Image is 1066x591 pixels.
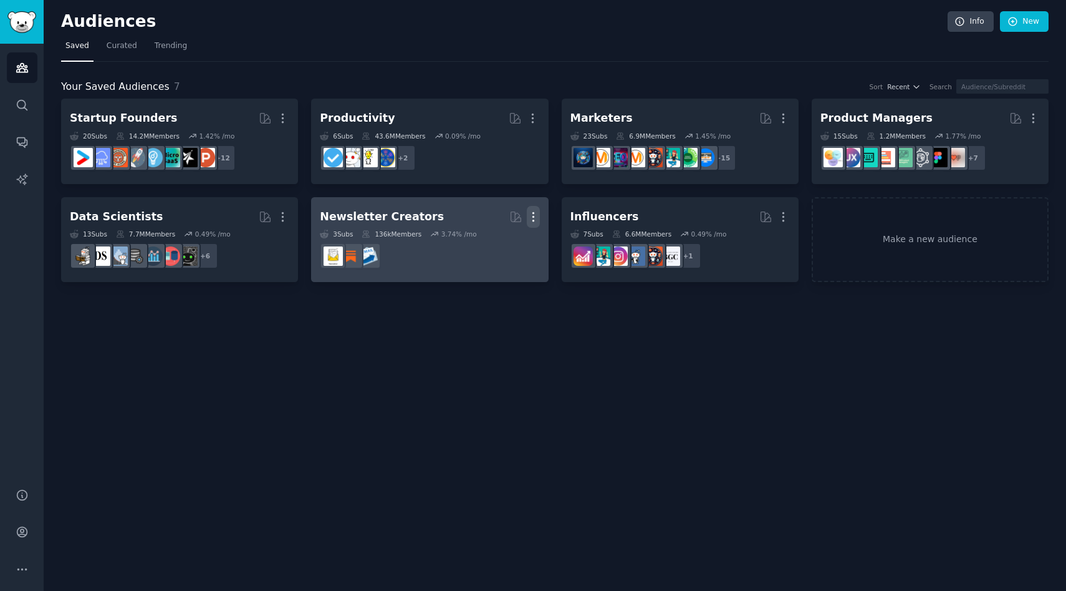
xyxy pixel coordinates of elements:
div: Search [929,82,952,91]
span: Recent [887,82,910,91]
div: 3 Sub s [320,230,353,238]
img: socialmedia [643,247,663,266]
img: startups [126,148,145,167]
img: dataengineering [126,247,145,266]
a: Trending [150,36,191,62]
img: startup [74,148,93,167]
div: + 7 [960,145,986,171]
img: FigmaDesign [928,148,948,167]
img: InstagramGrowthTips [574,247,593,266]
img: data [178,247,198,266]
span: Your Saved Audiences [61,79,170,95]
img: getdisciplined [324,148,343,167]
div: Startup Founders [70,110,177,126]
button: Recent [887,82,921,91]
img: datascience [91,247,110,266]
div: 20 Sub s [70,132,107,140]
a: Influencers7Subs6.6MMembers0.49% /mo+1BeautyGuruChattersocialmediaInstagramInstagramMarketinginfl... [562,197,799,283]
img: productivity [341,148,360,167]
img: MarketingHelp [696,148,715,167]
img: influencermarketing [661,148,680,167]
img: ProductMarketing [678,148,698,167]
div: 43.6M Members [362,132,425,140]
div: + 12 [209,145,236,171]
img: MachineLearning [74,247,93,266]
img: FigmaCommunity [946,148,965,167]
img: statistics [108,247,128,266]
img: GummySearch logo [7,11,36,33]
div: 6.6M Members [612,230,671,238]
div: Marketers [570,110,633,126]
img: projectmanagement [876,148,895,167]
img: microsaas [161,148,180,167]
img: digital_marketing [574,148,593,167]
a: Startup Founders20Subs14.2MMembers1.42% /mo+12ProductHuntersSaaSMarketingmicrosaasEntrepreneursta... [61,99,298,184]
a: Saved [61,36,94,62]
div: 23 Sub s [570,132,608,140]
div: 6.9M Members [616,132,675,140]
a: Data Scientists13Subs7.7MMembers0.49% /mo+6datadatasetsanalyticsdataengineeringstatisticsdatascie... [61,197,298,283]
a: Newsletter Creators3Subs136kMembers3.74% /moEmailmarketingSubstackNewsletters [311,197,548,283]
div: + 15 [710,145,736,171]
div: 3.74 % /mo [441,230,477,238]
img: Emailmarketing [358,247,378,266]
img: analytics [143,247,163,266]
img: DigitalMarketing [591,148,610,167]
div: Sort [870,82,883,91]
img: influencermarketing [591,247,610,266]
h2: Audiences [61,12,948,32]
img: SEO [608,148,628,167]
img: SaaS [91,148,110,167]
div: 1.77 % /mo [946,132,981,140]
span: Curated [107,41,137,52]
img: UI_Design [858,148,878,167]
a: Marketers23Subs6.9MMembers1.45% /mo+15MarketingHelpProductMarketinginfluencermarketingsocialmedia... [562,99,799,184]
a: Curated [102,36,142,62]
div: Influencers [570,209,639,225]
img: marketing [626,148,645,167]
img: userexperience [911,148,930,167]
div: Data Scientists [70,209,163,225]
span: Saved [65,41,89,52]
img: EntrepreneurRideAlong [108,148,128,167]
div: 136k Members [362,230,421,238]
img: Instagram [626,247,645,266]
div: 1.2M Members [867,132,926,140]
img: ProductManagement [824,148,843,167]
div: 0.49 % /mo [195,230,231,238]
img: Substack [341,247,360,266]
div: 7 Sub s [570,230,603,238]
img: Newsletters [324,247,343,266]
img: Entrepreneur [143,148,163,167]
div: 7.7M Members [116,230,175,238]
img: UXDesign [841,148,860,167]
div: + 2 [390,145,416,171]
img: AIProductManagers [893,148,913,167]
div: Newsletter Creators [320,209,444,225]
div: 0.09 % /mo [445,132,481,140]
img: LifeProTips [376,148,395,167]
div: Productivity [320,110,395,126]
div: + 1 [675,243,701,269]
img: socialmedia [643,148,663,167]
img: BeautyGuruChatter [661,247,680,266]
div: 0.49 % /mo [691,230,727,238]
a: Make a new audience [812,197,1049,283]
div: 6 Sub s [320,132,353,140]
img: datasets [161,247,180,266]
div: 1.45 % /mo [695,132,731,140]
a: Info [948,11,994,32]
span: Trending [155,41,187,52]
a: Product Managers15Subs1.2MMembers1.77% /mo+7FigmaCommunityFigmaDesignuserexperienceAIProductManag... [812,99,1049,184]
a: Productivity6Subs43.6MMembers0.09% /mo+2LifeProTipslifehacksproductivitygetdisciplined [311,99,548,184]
div: Product Managers [820,110,933,126]
input: Audience/Subreddit [956,79,1049,94]
div: 1.42 % /mo [199,132,234,140]
div: + 6 [192,243,218,269]
span: 7 [174,81,180,92]
img: SaaSMarketing [178,148,198,167]
img: InstagramMarketing [608,247,628,266]
img: lifehacks [358,148,378,167]
img: ProductHunters [196,148,215,167]
div: 14.2M Members [116,132,180,140]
